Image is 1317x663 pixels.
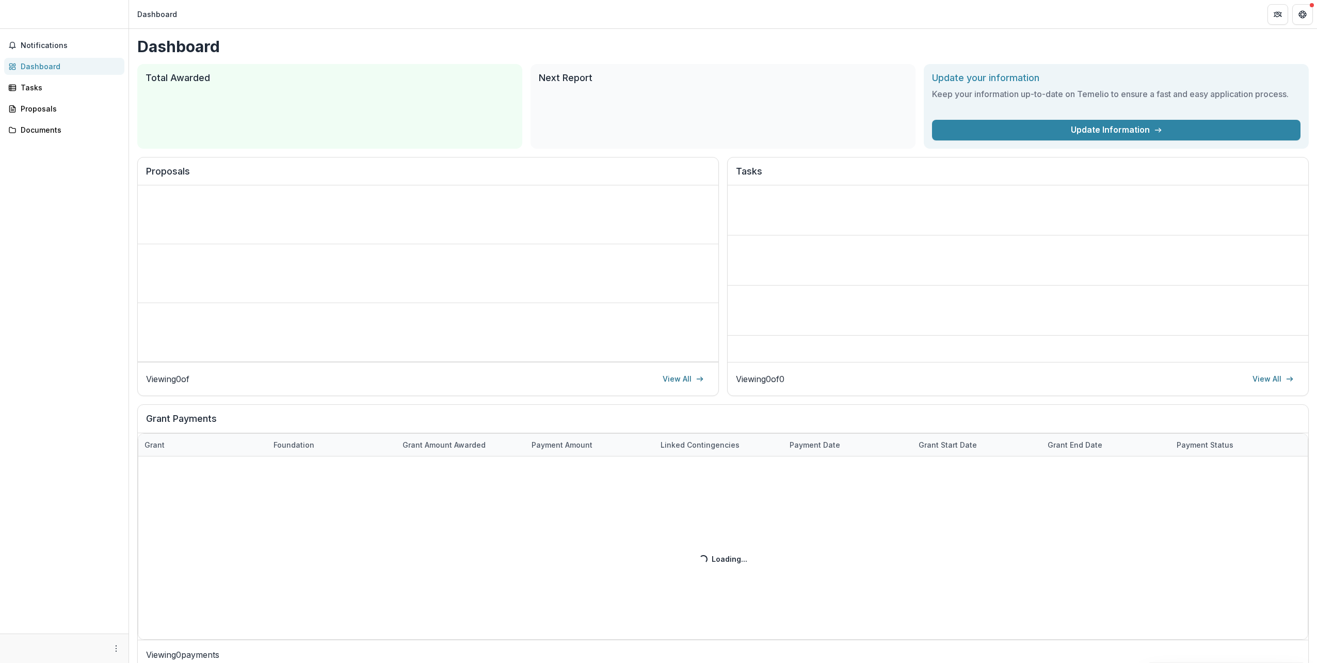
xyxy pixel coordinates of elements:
h2: Proposals [146,166,710,185]
div: Dashboard [137,9,177,20]
p: Viewing 0 of [146,373,189,385]
a: Documents [4,121,124,138]
a: Dashboard [4,58,124,75]
a: Tasks [4,79,124,96]
div: Proposals [21,103,116,114]
p: Viewing 0 payments [146,649,1300,661]
p: Viewing 0 of 0 [736,373,784,385]
h2: Next Report [539,72,907,84]
h3: Keep your information up-to-date on Temelio to ensure a fast and easy application process. [932,88,1300,100]
h2: Total Awarded [146,72,514,84]
a: View All [1246,371,1300,387]
button: More [110,642,122,655]
a: View All [656,371,710,387]
button: Partners [1267,4,1288,25]
h2: Tasks [736,166,1300,185]
button: Notifications [4,37,124,54]
a: Update Information [932,120,1300,140]
a: Proposals [4,100,124,117]
h1: Dashboard [137,37,1309,56]
span: Notifications [21,41,120,50]
nav: breadcrumb [133,7,181,22]
div: Dashboard [21,61,116,72]
h2: Update your information [932,72,1300,84]
button: Get Help [1292,4,1313,25]
div: Tasks [21,82,116,93]
div: Documents [21,124,116,135]
h2: Grant Payments [146,413,1300,433]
